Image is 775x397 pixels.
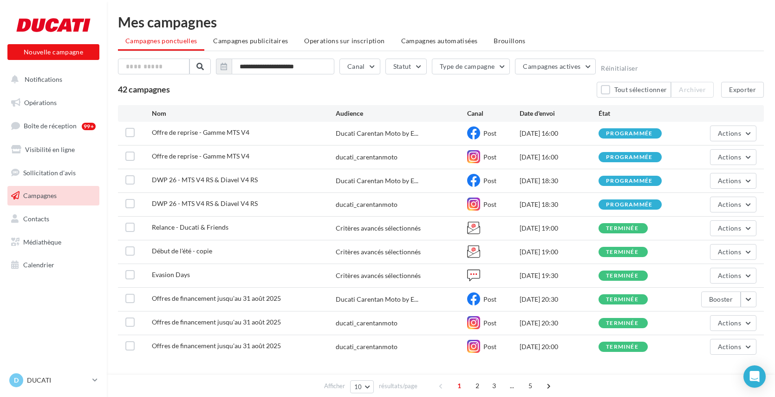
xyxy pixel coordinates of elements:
a: Médiathèque [6,232,101,252]
span: Post [483,295,496,303]
span: Début de l'été - copie [152,247,212,255]
span: Campagnes publicitaires [213,37,288,45]
div: [DATE] 20:30 [520,295,599,304]
span: Operations sur inscription [304,37,384,45]
span: Actions [718,177,741,185]
span: Actions [718,200,741,208]
span: Actions [718,224,741,232]
span: Sollicitation d'avis [23,168,76,176]
span: Post [483,129,496,137]
div: [DATE] 19:00 [520,247,599,257]
span: Brouillons [494,37,526,45]
span: 42 campagnes [118,84,170,94]
span: DWP 26 - MTS V4 RS & Diavel V4 RS [152,176,258,184]
span: Offre de reprise - Gamme MTS V4 [152,152,249,160]
button: Booster [701,291,741,307]
span: Afficher [324,382,345,390]
div: terminée [606,297,638,303]
span: ... [505,378,520,393]
button: Statut [385,59,427,74]
span: Opérations [24,99,57,106]
span: Campagnes actives [523,62,580,70]
span: Actions [718,271,741,279]
div: terminée [606,249,638,255]
div: Critères avancés sélectionnés [336,247,467,257]
span: Offres de financement jusqu'au 31 août 2025 [152,294,281,302]
div: Nom [152,109,336,118]
div: ducati_carentanmoto [336,342,397,351]
p: DUCATI [27,376,89,385]
div: [DATE] 19:30 [520,271,599,280]
span: Relance - Ducati & Friends [152,223,228,231]
span: Offre de reprise - Gamme MTS V4 [152,128,249,136]
span: résultats/page [379,382,417,390]
div: terminée [606,273,638,279]
button: Nouvelle campagne [7,44,99,60]
a: Boîte de réception99+ [6,116,101,136]
button: Actions [710,173,756,189]
span: 3 [487,378,501,393]
div: terminée [606,225,638,232]
div: programmée [606,178,652,184]
span: Contacts [23,215,49,223]
span: Post [483,319,496,327]
div: Mes campagnes [118,15,764,29]
button: Actions [710,126,756,141]
button: Canal [339,59,380,74]
span: Calendrier [23,261,54,269]
button: 10 [350,380,374,393]
button: Actions [710,315,756,331]
button: Réinitialiser [601,65,638,72]
button: Actions [710,244,756,260]
span: 10 [354,383,362,390]
div: Audience [336,109,467,118]
div: ducati_carentanmoto [336,200,397,209]
a: Calendrier [6,255,101,275]
span: Post [483,343,496,351]
div: terminée [606,344,638,350]
div: [DATE] 16:00 [520,152,599,162]
div: programmée [606,202,652,208]
span: Notifications [25,75,62,83]
span: Actions [718,248,741,256]
span: Ducati Carentan Moto by E... [336,295,418,304]
div: ducati_carentanmoto [336,152,397,162]
div: Critères avancés sélectionnés [336,224,467,233]
div: Open Intercom Messenger [743,365,766,388]
span: Médiathèque [23,238,61,246]
div: terminée [606,320,638,326]
a: Sollicitation d'avis [6,163,101,183]
div: [DATE] 20:00 [520,342,599,351]
span: 5 [523,378,538,393]
a: Opérations [6,93,101,112]
button: Actions [710,268,756,284]
div: [DATE] 18:30 [520,200,599,209]
div: Critères avancés sélectionnés [336,271,467,280]
button: Notifications [6,70,98,89]
button: Actions [710,220,756,236]
div: programmée [606,154,652,160]
button: Type de campagne [432,59,510,74]
button: Actions [710,197,756,212]
span: 1 [452,378,467,393]
button: Exporter [721,82,764,98]
div: État [599,109,677,118]
button: Actions [710,149,756,165]
span: Ducati Carentan Moto by E... [336,129,418,138]
div: [DATE] 19:00 [520,224,599,233]
span: Visibilité en ligne [25,146,75,153]
span: Post [483,177,496,185]
span: Boîte de réception [24,122,77,130]
button: Tout sélectionner [597,82,671,98]
a: Contacts [6,209,101,229]
span: Actions [718,343,741,351]
span: Ducati Carentan Moto by E... [336,176,418,185]
span: Evasion Days [152,271,190,278]
button: Archiver [671,82,714,98]
span: Post [483,200,496,208]
span: DWP 26 - MTS V4 RS & Diavel V4 RS [152,199,258,207]
div: Date d'envoi [520,109,599,118]
span: 2 [470,378,485,393]
span: Campagnes automatisées [401,37,478,45]
div: ducati_carentanmoto [336,318,397,328]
